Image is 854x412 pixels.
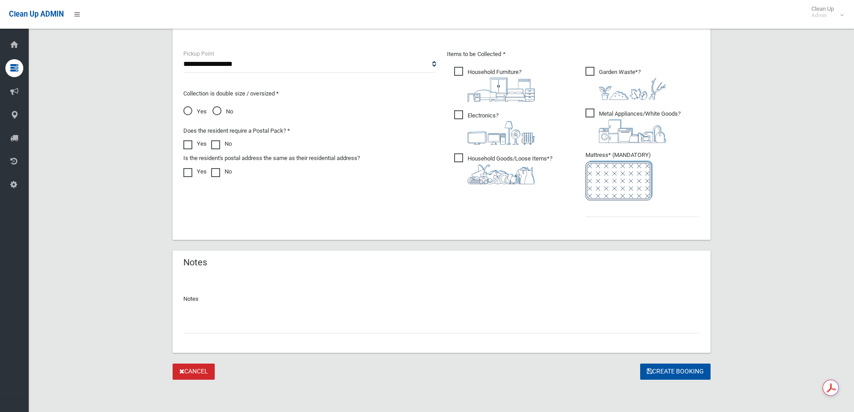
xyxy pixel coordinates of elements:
[640,364,711,380] button: Create Booking
[468,78,535,102] img: aa9efdbe659d29b613fca23ba79d85cb.png
[585,67,666,100] span: Garden Waste*
[183,126,290,136] label: Does the resident require a Postal Pack? *
[468,155,552,184] i: ?
[807,5,843,19] span: Clean Up
[585,152,700,200] span: Mattress* (MANDATORY)
[173,364,215,380] a: Cancel
[183,106,207,117] span: Yes
[9,10,64,18] span: Clean Up ADMIN
[183,166,207,177] label: Yes
[468,112,535,145] i: ?
[173,254,218,271] header: Notes
[211,139,232,149] label: No
[585,160,653,200] img: e7408bece873d2c1783593a074e5cb2f.png
[183,294,700,304] p: Notes
[211,166,232,177] label: No
[599,78,666,100] img: 4fd8a5c772b2c999c83690221e5242e0.png
[454,153,552,184] span: Household Goods/Loose Items*
[468,164,535,184] img: b13cc3517677393f34c0a387616ef184.png
[454,67,535,102] span: Household Furniture
[183,153,360,164] label: Is the resident's postal address the same as their residential address?
[454,110,535,145] span: Electronics
[468,121,535,145] img: 394712a680b73dbc3d2a6a3a7ffe5a07.png
[183,139,207,149] label: Yes
[599,110,681,143] i: ?
[468,69,535,102] i: ?
[599,119,666,143] img: 36c1b0289cb1767239cdd3de9e694f19.png
[811,12,834,19] small: Admin
[599,69,666,100] i: ?
[212,106,233,117] span: No
[447,49,700,60] p: Items to be Collected *
[585,108,681,143] span: Metal Appliances/White Goods
[183,88,436,99] p: Collection is double size / oversized *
